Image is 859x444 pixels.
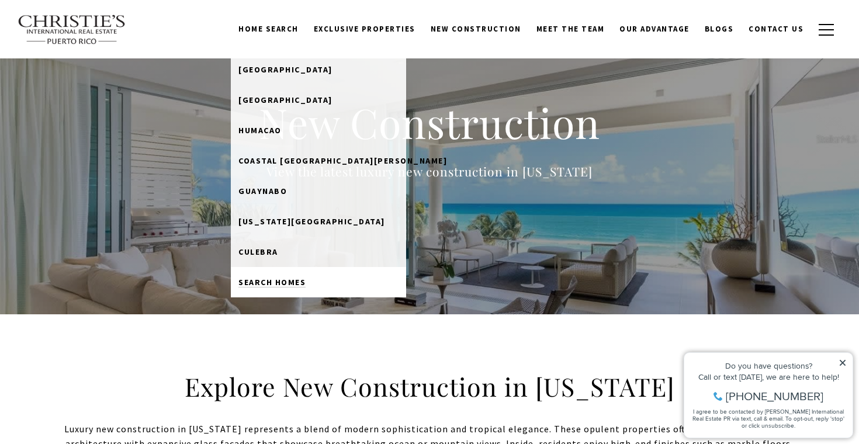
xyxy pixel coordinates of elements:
[612,18,697,40] a: Our Advantage
[749,24,803,34] span: Contact Us
[238,125,282,136] span: Humacao
[529,18,612,40] a: Meet the Team
[705,24,734,34] span: Blogs
[231,54,406,85] a: Dorado Beach
[431,24,521,34] span: New Construction
[196,97,663,148] h1: New Construction
[231,85,406,115] a: Rio Grande
[231,267,406,297] a: search
[811,13,841,47] button: button
[238,247,278,257] span: Culebra
[238,216,385,227] span: [US_STATE][GEOGRAPHIC_DATA]
[18,15,126,45] img: Christie's International Real Estate text transparent background
[231,176,406,206] a: Guaynabo
[231,115,406,145] a: Humacao
[306,18,423,40] a: Exclusive Properties
[15,72,167,94] span: I agree to be contacted by [PERSON_NAME] International Real Estate PR via text, call & email. To ...
[238,95,332,105] span: [GEOGRAPHIC_DATA]
[238,277,306,287] span: Search Homes
[231,145,406,176] a: Coastal San Juan
[238,155,447,166] span: Coastal [GEOGRAPHIC_DATA][PERSON_NAME]
[423,18,529,40] a: New Construction
[12,26,169,34] div: Do you have questions?
[178,370,681,403] h2: Explore New Construction in [US_STATE]
[196,162,663,181] p: View the latest luxury new construction in [US_STATE]
[238,64,332,75] span: [GEOGRAPHIC_DATA]
[697,18,742,40] a: Blogs
[12,37,169,46] div: Call or text [DATE], we are here to help!
[231,18,306,40] a: Home Search
[238,186,287,196] span: Guaynabo
[231,206,406,237] a: Puerto Rico West Coast
[48,55,146,67] span: [PHONE_NUMBER]
[314,24,415,34] span: Exclusive Properties
[619,24,690,34] span: Our Advantage
[231,237,406,267] a: Culebra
